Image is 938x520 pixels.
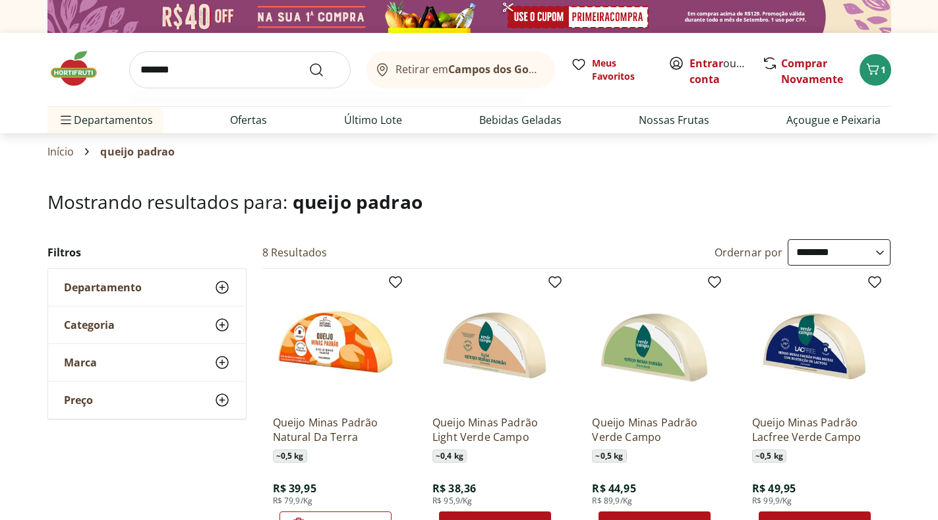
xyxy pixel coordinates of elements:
[64,281,142,294] span: Departamento
[273,449,307,463] span: ~ 0,5 kg
[293,189,423,214] span: queijo padrao
[752,449,786,463] span: ~ 0,5 kg
[448,62,688,76] b: Campos dos Goytacazes/[GEOGRAPHIC_DATA]
[860,54,891,86] button: Carrinho
[571,57,653,83] a: Meus Favoritos
[781,56,843,86] a: Comprar Novamente
[48,269,246,306] button: Departamento
[432,481,476,496] span: R$ 38,36
[479,112,562,128] a: Bebidas Geladas
[273,279,398,405] img: Queijo Minas Padrão Natural Da Terra
[432,415,558,444] a: Queijo Minas Padrão Light Verde Campo
[689,56,723,71] a: Entrar
[48,306,246,343] button: Categoria
[592,481,635,496] span: R$ 44,95
[129,51,351,88] input: search
[308,62,340,78] button: Submit Search
[64,356,97,369] span: Marca
[432,279,558,405] img: Queijo Minas Padrão Light Verde Campo
[273,496,313,506] span: R$ 79,9/Kg
[752,481,796,496] span: R$ 49,95
[592,449,626,463] span: ~ 0,5 kg
[47,146,74,158] a: Início
[752,279,877,405] img: Queijo Minas Padrão Lacfree Verde Campo
[592,279,717,405] img: Queijo Minas Padrão Verde Campo
[366,51,555,88] button: Retirar emCampos dos Goytacazes/[GEOGRAPHIC_DATA]
[592,496,632,506] span: R$ 89,9/Kg
[230,112,267,128] a: Ofertas
[881,63,886,76] span: 1
[592,415,717,444] a: Queijo Minas Padrão Verde Campo
[273,481,316,496] span: R$ 39,95
[786,112,881,128] a: Açougue e Peixaria
[432,449,467,463] span: ~ 0,4 kg
[262,245,328,260] h2: 8 Resultados
[396,63,541,75] span: Retirar em
[100,146,175,158] span: queijo padrao
[58,104,74,136] button: Menu
[592,57,653,83] span: Meus Favoritos
[47,191,891,212] h1: Mostrando resultados para:
[689,55,748,87] span: ou
[48,382,246,419] button: Preço
[273,415,398,444] a: Queijo Minas Padrão Natural Da Terra
[47,49,113,88] img: Hortifruti
[47,239,247,266] h2: Filtros
[48,344,246,381] button: Marca
[344,112,402,128] a: Último Lote
[64,318,115,332] span: Categoria
[58,104,153,136] span: Departamentos
[432,496,473,506] span: R$ 95,9/Kg
[715,245,783,260] label: Ordernar por
[689,56,762,86] a: Criar conta
[64,393,93,407] span: Preço
[639,112,709,128] a: Nossas Frutas
[752,415,877,444] a: Queijo Minas Padrão Lacfree Verde Campo
[752,496,792,506] span: R$ 99,9/Kg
